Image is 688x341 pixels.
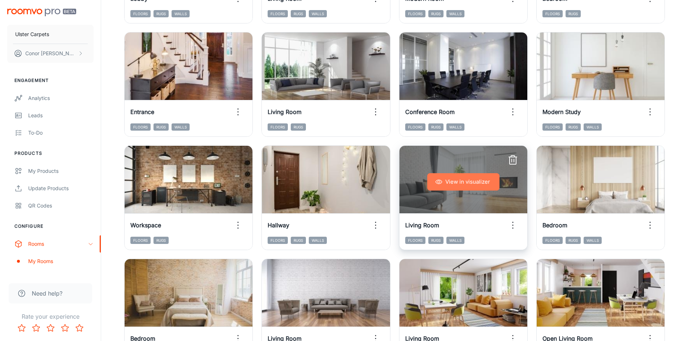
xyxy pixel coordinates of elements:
span: Rugs [153,10,169,17]
span: Walls [446,123,464,131]
span: Floors [542,123,563,131]
div: Analytics [28,94,94,102]
span: Floors [130,237,151,244]
span: Rugs [291,237,306,244]
p: Conor [PERSON_NAME] [25,49,76,57]
span: Rugs [428,10,443,17]
span: Walls [446,237,464,244]
button: Rate 5 star [72,321,87,335]
p: Rate your experience [6,312,95,321]
span: Need help? [32,289,62,298]
div: My Products [28,167,94,175]
span: Rugs [428,237,443,244]
h6: Workspace [130,221,161,229]
button: Conor [PERSON_NAME] [7,44,94,63]
span: Floors [268,237,288,244]
div: Rooms [28,240,88,248]
div: My Rooms [28,257,94,265]
span: Rugs [291,123,306,131]
span: Floors [542,10,563,17]
img: Roomvo PRO Beta [7,9,76,16]
h6: Bedroom [542,221,567,229]
span: Walls [172,10,190,17]
div: Update Products [28,184,94,192]
div: To-do [28,129,94,137]
button: Rate 1 star [14,321,29,335]
span: Floors [130,123,151,131]
h6: Entrance [130,108,154,116]
span: Floors [405,10,425,17]
span: Floors [130,10,151,17]
button: Ulster Carpets [7,25,94,44]
span: Rugs [566,123,581,131]
h6: Conference Room [405,108,455,116]
span: Rugs [566,10,581,17]
button: View in visualizer [427,173,499,191]
button: Rate 2 star [29,321,43,335]
span: Floors [542,237,563,244]
div: QR Codes [28,202,94,210]
span: Rugs [428,123,443,131]
span: Rugs [566,237,581,244]
span: Walls [584,237,602,244]
div: Leads [28,112,94,119]
button: Rate 3 star [43,321,58,335]
div: Designer Rooms [28,275,94,283]
h6: Living Room [405,221,439,229]
span: Floors [405,123,425,131]
span: Walls [446,10,464,17]
span: Walls [584,123,602,131]
h6: Living Room [268,108,302,116]
span: Rugs [153,123,169,131]
span: Rugs [153,237,169,244]
span: Floors [405,237,425,244]
span: Walls [309,237,327,244]
p: Ulster Carpets [15,30,49,38]
span: Floors [268,123,288,131]
h6: Hallway [268,221,289,229]
span: Walls [309,10,327,17]
span: Floors [268,10,288,17]
button: Rate 4 star [58,321,72,335]
h6: Modern Study [542,108,581,116]
span: Rugs [291,10,306,17]
span: Walls [172,123,190,131]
